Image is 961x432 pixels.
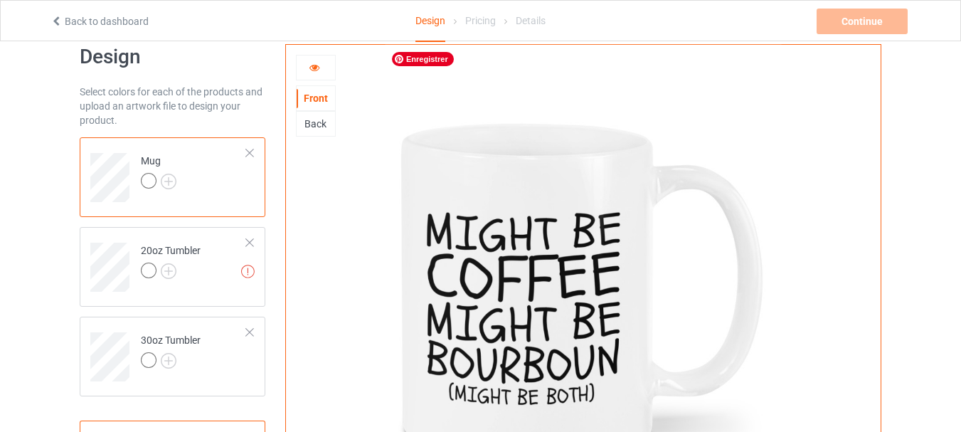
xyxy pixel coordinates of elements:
div: 30oz Tumbler [141,333,201,367]
div: Design [415,1,445,42]
a: Back to dashboard [51,16,149,27]
span: Enregistrer [392,52,454,66]
div: Mug [80,137,265,217]
img: exclamation icon [241,265,255,278]
img: svg+xml;base64,PD94bWwgdmVyc2lvbj0iMS4wIiBlbmNvZGluZz0iVVRGLTgiPz4KPHN2ZyB3aWR0aD0iMjJweCIgaGVpZ2... [161,263,176,279]
div: Pricing [465,1,496,41]
div: Back [297,117,335,131]
img: svg+xml;base64,PD94bWwgdmVyc2lvbj0iMS4wIiBlbmNvZGluZz0iVVRGLTgiPz4KPHN2ZyB3aWR0aD0iMjJweCIgaGVpZ2... [161,174,176,189]
div: 30oz Tumbler [80,317,265,396]
div: Select colors for each of the products and upload an artwork file to design your product. [80,85,265,127]
div: Front [297,91,335,105]
div: Details [516,1,546,41]
div: Mug [141,154,176,188]
div: 20oz Tumbler [80,227,265,307]
div: 20oz Tumbler [141,243,201,278]
img: svg+xml;base64,PD94bWwgdmVyc2lvbj0iMS4wIiBlbmNvZGluZz0iVVRGLTgiPz4KPHN2ZyB3aWR0aD0iMjJweCIgaGVpZ2... [161,353,176,369]
h1: Design [80,44,265,70]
